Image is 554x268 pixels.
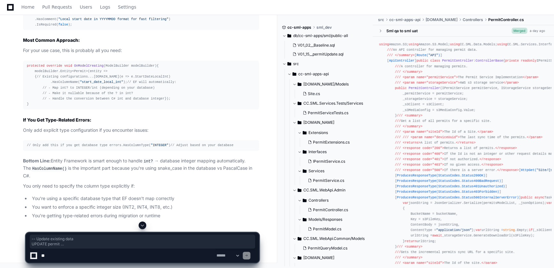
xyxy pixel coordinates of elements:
svg: Directory [303,129,307,137]
button: CC.SML.Services.Tests/Services [292,98,371,108]
svg: Directory [303,216,307,223]
span: The Permit Service Implementation [395,75,539,79]
span: <param name="siteId"> [403,130,444,134]
strong: Bottom Line: [23,158,51,163]
span: ModelBuilder modelBuilder [106,64,155,68]
span: <response code="200"> [403,146,444,150]
span: /// [395,64,401,68]
span: [DOMAIN_NAME] [303,120,334,125]
button: PermitExtensions.cs [305,138,367,147]
span: Models/Responses [308,217,342,222]
code: HasColumnName() [31,166,68,172]
span: var [546,201,552,205]
div: a day ago [530,28,545,33]
button: PermitServiceTests.cs [300,108,367,117]
span: using [497,42,507,46]
span: </param> [503,81,519,85]
span: </summary> [403,124,422,128]
span: src [378,17,384,22]
span: /// [395,70,401,74]
span: Returns a list of permits. [395,146,517,150]
span: AWS s3 storage service [395,81,519,85]
span: </response> [495,146,517,150]
span: Route( ) [416,54,440,57]
span: [DOMAIN_NAME] [425,17,457,22]
svg: Directory [303,167,307,175]
button: db/cc-sml-apps/sml/public-all [282,31,368,41]
svg: Directory [298,119,301,126]
span: V01_02__Baseline.sql [298,43,335,48]
span: async [535,196,544,199]
span: readonly [521,59,536,63]
span: using [409,42,419,46]
svg: Directory [298,100,301,107]
span: ProducesResponseType(StatusCodes.Status401Unauthorized) [397,185,505,189]
span: CC.SML.Services.Tests/Services [303,101,363,106]
span: Controllers [462,17,483,22]
button: CC.SML.WebApi.Admin [292,185,371,195]
button: cc-sml-apps-api [287,69,371,79]
div: { modelBuilder.Entity<Permit>(entity => { [DOMAIN_NAME](e => e.StartDateLocalInt) .HasColumnName(... [27,63,255,107]
span: cc-sml-apps-api [298,71,329,77]
span: /// [387,48,393,52]
span: -- Update existing data UPDATE permit SET start_date_local_int = CASE WHEN start_dt IS NOT NULL A... [32,236,253,247]
span: </param> [477,130,493,134]
span: <param name="deviceUuid"> [411,135,460,139]
span: </param> [527,135,542,139]
span: class [430,59,440,63]
span: ControllerBase [475,59,503,63]
button: Site.cs [300,89,367,98]
span: /// [403,135,408,139]
span: // - Make it nullable because of the ? in int? [42,91,133,95]
span: Logs [100,5,110,9]
span: </summary> [395,54,415,57]
button: Interfaces [298,147,371,157]
button: Models/Responses [298,214,371,225]
span: PermitServiceTests.cs [308,110,348,115]
span: /// [395,119,401,123]
span: The last sync time of the permits. [395,135,543,139]
span: Merged [512,28,527,34]
span: using [450,42,460,46]
span: var [403,201,408,205]
span: "API" [428,54,438,57]
span: </summary> [403,70,422,74]
span: If not authorized. [395,157,501,161]
span: Extensions [308,130,328,135]
span: public [521,196,533,199]
span: /// [397,114,403,117]
span: false [58,23,68,26]
li: You're getting type-related errors during migration or runtime [30,212,259,220]
p: You only need to specify the column type explicitly if: [23,182,259,190]
span: using [379,42,389,46]
span: [DOMAIN_NAME]/Models [303,82,349,87]
button: Controllers [298,195,371,205]
span: PermitService.cs [313,178,344,183]
button: V01_15__permitUpdate.sql [290,50,364,59]
span: /// [395,163,401,167]
svg: Directory [303,148,307,156]
button: src [282,59,368,69]
span: src [293,61,299,66]
button: [DOMAIN_NAME] [292,117,371,128]
span: Get a list of all permits for a specific site. [395,119,491,123]
span: Users [80,5,92,9]
span: </returns> [456,141,476,145]
span: Controllers [308,198,329,203]
span: "INTEGER" [151,143,168,147]
span: PermitController [409,86,440,90]
span: // Adjust based on your database [171,143,233,147]
button: [DOMAIN_NAME]/Models [292,79,371,89]
span: Interfaces [308,149,327,154]
span: </param> [523,75,538,79]
span: protected [27,64,44,68]
span: </response> [497,168,519,172]
span: V01_15__permitUpdate.sql [298,52,344,57]
span: Services [308,168,324,174]
button: Extensions [298,128,371,138]
svg: Directory [292,70,296,78]
span: private [505,59,519,63]
span: PermitController.cs [313,207,348,212]
div: Sml qa to sml uat [386,28,417,33]
span: cc-sml-apps-api [389,17,420,22]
